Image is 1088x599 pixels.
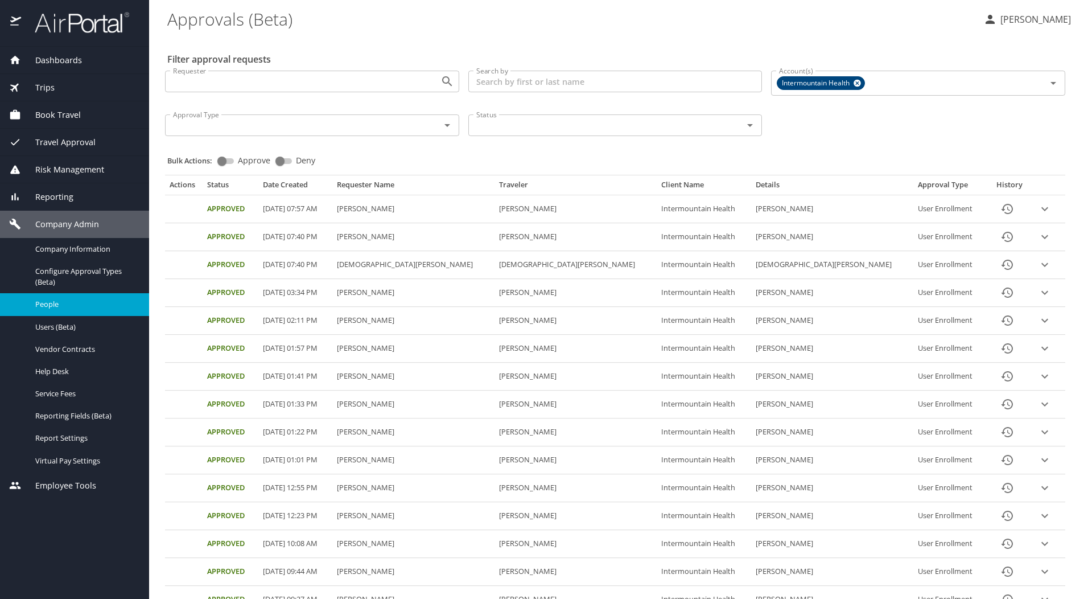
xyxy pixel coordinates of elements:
th: Approval Type [913,180,987,195]
td: [DATE] 12:55 PM [258,474,332,502]
td: User Enrollment [913,419,987,446]
td: Intermountain Health [657,446,752,474]
img: airportal-logo.png [22,11,129,34]
td: Approved [203,251,258,279]
button: History [994,419,1021,446]
td: [DATE] 07:57 AM [258,195,332,223]
td: [PERSON_NAME] [494,335,657,363]
td: Approved [203,363,258,391]
span: Trips [21,81,55,94]
td: [PERSON_NAME] [494,391,657,419]
td: [PERSON_NAME] [332,391,494,419]
span: Service Fees [35,388,135,399]
td: [PERSON_NAME] [751,530,913,558]
td: [PERSON_NAME] [332,279,494,307]
td: [PERSON_NAME] [751,279,913,307]
td: [PERSON_NAME] [494,223,657,251]
td: User Enrollment [913,223,987,251]
td: Approved [203,446,258,474]
button: expand row [1036,424,1053,441]
span: Intermountain Health [777,77,856,89]
td: [DATE] 01:01 PM [258,446,332,474]
button: expand row [1036,256,1053,273]
td: User Enrollment [913,558,987,586]
td: User Enrollment [913,335,987,363]
td: Approved [203,335,258,363]
button: expand row [1036,452,1053,469]
td: [PERSON_NAME] [332,335,494,363]
td: Approved [203,307,258,335]
td: [PERSON_NAME] [332,446,494,474]
td: [PERSON_NAME] [751,446,913,474]
td: [DATE] 07:40 PM [258,223,332,251]
td: [PERSON_NAME] [494,474,657,502]
td: Intermountain Health [657,474,752,502]
button: History [994,335,1021,362]
td: [PERSON_NAME] [494,195,657,223]
button: History [994,307,1021,334]
span: Reporting Fields (Beta) [35,411,135,421]
td: [PERSON_NAME] [494,558,657,586]
button: History [994,530,1021,557]
td: [DEMOGRAPHIC_DATA][PERSON_NAME] [332,251,494,279]
button: expand row [1036,563,1053,580]
td: [PERSON_NAME] [332,474,494,502]
button: expand row [1036,535,1053,552]
td: Intermountain Health [657,195,752,223]
button: History [994,279,1021,306]
span: Vendor Contracts [35,344,135,355]
p: [PERSON_NAME] [997,13,1071,26]
td: [PERSON_NAME] [332,558,494,586]
th: Details [751,180,913,195]
span: Company Admin [21,218,99,231]
td: Approved [203,530,258,558]
td: [PERSON_NAME] [494,446,657,474]
td: [PERSON_NAME] [332,195,494,223]
td: [DATE] 09:44 AM [258,558,332,586]
span: Configure Approval Types (Beta) [35,266,135,288]
td: [PERSON_NAME] [332,502,494,530]
td: [DATE] 01:57 PM [258,335,332,363]
button: Open [742,117,758,133]
button: History [994,195,1021,223]
td: [DATE] 01:41 PM [258,363,332,391]
button: expand row [1036,284,1053,301]
button: expand row [1036,340,1053,357]
button: History [994,446,1021,474]
td: [DATE] 03:34 PM [258,279,332,307]
span: Risk Management [21,163,104,176]
td: [PERSON_NAME] [751,502,913,530]
td: User Enrollment [913,279,987,307]
td: Intermountain Health [657,558,752,586]
td: [PERSON_NAME] [494,307,657,335]
th: Status [203,180,258,195]
td: [PERSON_NAME] [332,223,494,251]
button: History [994,391,1021,418]
td: Intermountain Health [657,251,752,279]
button: expand row [1036,312,1053,329]
button: [PERSON_NAME] [979,9,1075,30]
td: User Enrollment [913,195,987,223]
th: Traveler [494,180,657,195]
span: Employee Tools [21,479,96,492]
td: [PERSON_NAME] [494,419,657,446]
button: expand row [1036,396,1053,413]
button: expand row [1036,228,1053,245]
th: Actions [165,180,203,195]
td: Approved [203,502,258,530]
span: Users (Beta) [35,322,135,333]
th: Client Name [657,180,752,195]
td: Approved [203,474,258,502]
button: Open [439,73,455,89]
td: [PERSON_NAME] [332,307,494,335]
button: expand row [1036,479,1053,497]
span: People [35,299,135,310]
td: Approved [203,223,258,251]
th: Date Created [258,180,332,195]
td: User Enrollment [913,530,987,558]
td: [DATE] 10:08 AM [258,530,332,558]
span: Deny [296,157,315,165]
div: Intermountain Health [777,76,865,90]
td: Approved [203,391,258,419]
td: Intermountain Health [657,335,752,363]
